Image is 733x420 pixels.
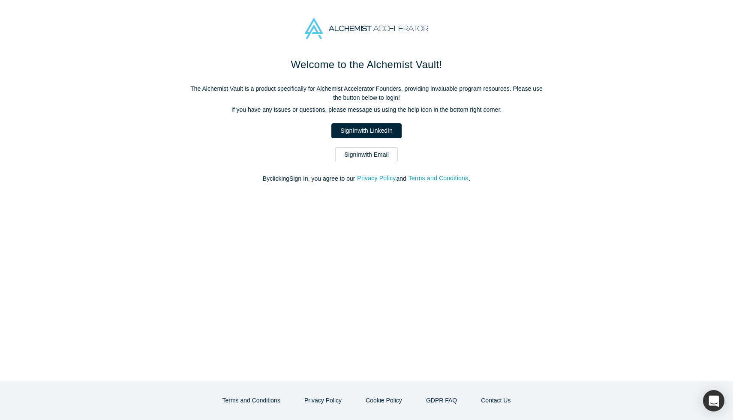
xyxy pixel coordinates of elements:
button: Terms and Conditions [213,393,289,408]
a: SignInwith LinkedIn [331,123,401,138]
button: Privacy Policy [295,393,351,408]
p: By clicking Sign In , you agree to our and . [186,174,547,183]
p: The Alchemist Vault is a product specifically for Alchemist Accelerator Founders, providing inval... [186,84,547,102]
a: SignInwith Email [335,147,398,162]
h1: Welcome to the Alchemist Vault! [186,57,547,72]
button: Contact Us [472,393,520,408]
a: GDPR FAQ [417,393,466,408]
button: Terms and Conditions [408,173,469,183]
button: Privacy Policy [357,173,396,183]
button: Cookie Policy [357,393,411,408]
p: If you have any issues or questions, please message us using the help icon in the bottom right co... [186,105,547,114]
img: Alchemist Accelerator Logo [305,18,428,39]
